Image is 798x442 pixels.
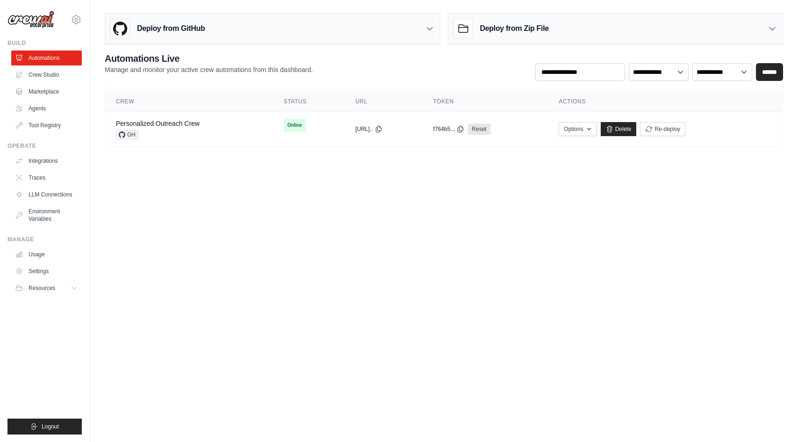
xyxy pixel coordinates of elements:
th: URL [344,92,422,111]
div: Manage [7,236,82,243]
img: GitHub Logo [111,19,129,38]
button: Re-deploy [640,122,685,136]
p: Manage and monitor your active crew automations from this dashboard. [105,65,313,74]
th: Token [422,92,548,111]
a: Traces [11,170,82,185]
a: Personalized Outreach Crew [116,120,200,127]
a: Crew Studio [11,67,82,82]
th: Status [273,92,345,111]
div: Build [7,39,82,47]
h3: Deploy from Zip File [480,23,549,34]
span: Resources [29,284,55,292]
h2: Automations Live [105,52,313,65]
a: Agents [11,101,82,116]
a: Environment Variables [11,204,82,226]
button: f764b5... [433,125,465,133]
button: Resources [11,281,82,296]
button: Logout [7,419,82,435]
th: Crew [105,92,273,111]
a: LLM Connections [11,187,82,202]
a: Integrations [11,153,82,168]
h3: Deploy from GitHub [137,23,205,34]
span: Online [284,119,306,132]
a: Marketplace [11,84,82,99]
button: Options [559,122,597,136]
img: Logo [7,11,54,29]
a: Delete [601,122,637,136]
a: Tool Registry [11,118,82,133]
a: Usage [11,247,82,262]
span: Logout [42,423,59,430]
a: Settings [11,264,82,279]
div: Operate [7,142,82,150]
span: GH [116,130,138,139]
th: Actions [547,92,783,111]
a: Automations [11,51,82,65]
a: Reset [468,123,490,135]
